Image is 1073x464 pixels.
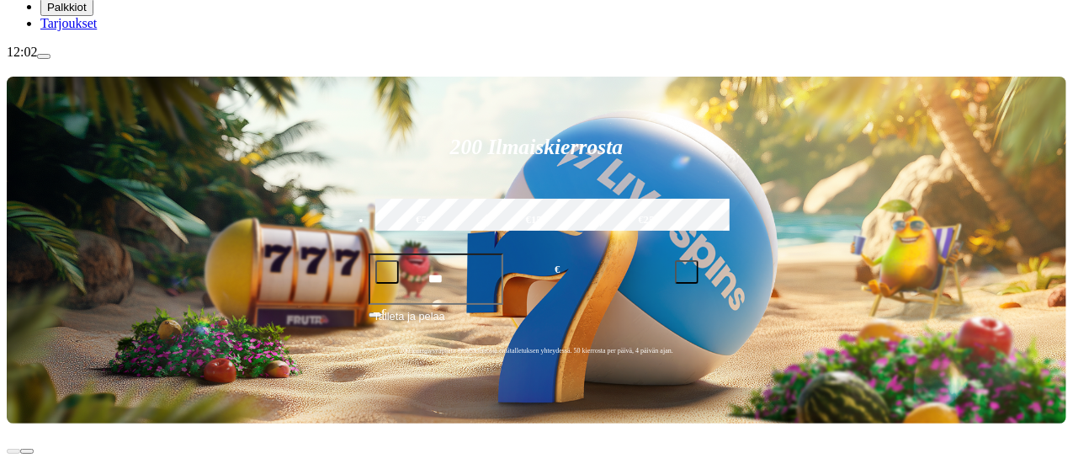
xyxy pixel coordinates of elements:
[7,449,20,454] button: prev slide
[483,196,590,245] label: €150
[375,260,399,284] button: minus icon
[374,308,445,339] span: Talleta ja pelaa
[40,16,97,30] a: Tarjoukset
[555,262,560,278] span: €
[47,1,87,13] span: Palkkiot
[369,307,705,339] button: Talleta ja pelaa
[382,307,387,317] span: €
[371,196,478,245] label: €50
[20,449,34,454] button: next slide
[675,260,699,284] button: plus icon
[596,196,703,245] label: €250
[7,45,37,59] span: 12:02
[37,54,50,59] button: menu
